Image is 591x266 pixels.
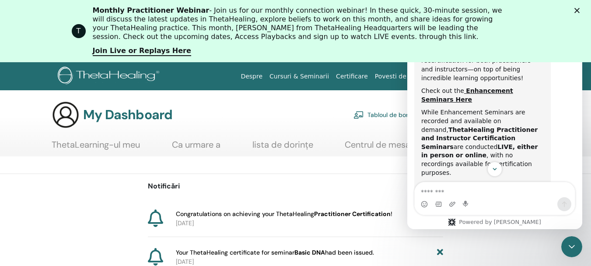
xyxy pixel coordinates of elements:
button: Selector de emoji [14,192,21,199]
b: ThetaHealing Practitioner and Instructor Certification Seminars [14,117,130,142]
a: Tabloul de bord practicant [353,105,444,124]
button: Start recording [56,192,63,199]
iframe: Intercom live chat [561,236,582,257]
span: Congratulations on achieving your ThetaHealing ! [176,209,392,219]
div: - Join us for our monthly connection webinar! In these quick, 30-minute session, we will discuss ... [93,6,506,41]
div: Închidere [574,8,583,13]
a: ThetaLearning-ul meu [52,139,140,156]
a: Cursuri & Seminarii [266,68,332,85]
b: Practitioner Certification [314,210,391,218]
iframe: To enrich screen reader interactions, please activate Accessibility in Grammarly extension settings [407,9,582,229]
a: Centrul de mesaje [345,139,417,156]
button: Selector gif [28,192,35,199]
b: Basic DNA [294,248,325,256]
a: Ca urmare a [172,139,220,156]
button: Scroll to bottom [80,153,95,168]
button: Încărcare atașament [42,192,49,199]
a: Enhancement Seminars Here [14,78,106,94]
b: Monthly Practitioner Webinar [93,6,210,14]
span: Your ThetaHealing certificate for seminar had been issued. [176,248,374,257]
div: While Enhancement Seminars are recorded and available on demand, are conducted , with no recordin... [14,99,136,168]
textarea: Mesaj... [7,174,168,188]
a: lista de dorințe [252,139,313,156]
div: Check out the [14,78,136,95]
div: These seminars offer instant access upon purchase, with a 30-day window to review as needed. A gr... [14,14,136,74]
div: Profile image for ThetaHealing [72,24,86,38]
img: logo.png [58,67,162,86]
a: Certificare [332,68,371,85]
h3: My Dashboard [83,107,172,123]
a: Join Live or Replays Here [93,46,191,56]
img: generic-user-icon.jpg [52,101,80,129]
p: [DATE] [176,219,443,228]
button: Trimite un mesaj… [150,188,164,202]
a: Despre [237,68,266,85]
p: Notificări [148,181,444,192]
img: chalkboard-teacher.svg [353,111,364,119]
a: Povesti de succes [371,68,433,85]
